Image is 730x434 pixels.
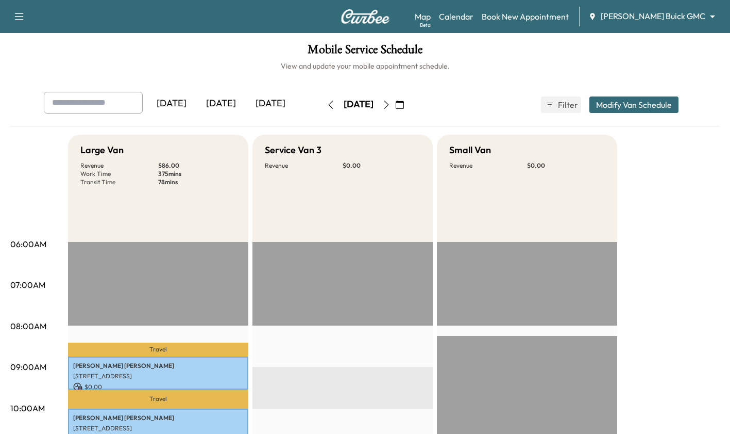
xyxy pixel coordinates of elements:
[10,320,46,332] p: 08:00AM
[158,162,236,170] p: $ 86.00
[147,92,196,116] div: [DATE]
[73,372,243,380] p: [STREET_ADDRESS]
[68,343,248,357] p: Travel
[415,10,431,23] a: MapBeta
[601,10,705,22] span: [PERSON_NAME] Buick GMC
[10,279,45,291] p: 07:00AM
[558,99,576,111] span: Filter
[158,170,236,178] p: 375 mins
[158,178,236,186] p: 78 mins
[482,10,569,23] a: Book New Appointment
[196,92,246,116] div: [DATE]
[341,9,390,24] img: Curbee Logo
[80,162,158,170] p: Revenue
[10,61,720,71] h6: View and update your mobile appointment schedule.
[80,143,124,157] h5: Large Van
[10,43,720,61] h1: Mobile Service Schedule
[265,143,321,157] h5: Service Van 3
[73,424,243,432] p: [STREET_ADDRESS]
[343,162,420,170] p: $ 0.00
[449,143,491,157] h5: Small Van
[73,362,243,370] p: [PERSON_NAME] [PERSON_NAME]
[73,414,243,422] p: [PERSON_NAME] [PERSON_NAME]
[80,178,158,186] p: Transit Time
[589,97,678,113] button: Modify Van Schedule
[73,382,243,392] p: $ 0.00
[344,98,374,111] div: [DATE]
[420,21,431,29] div: Beta
[265,162,343,170] p: Revenue
[10,238,46,250] p: 06:00AM
[10,402,45,414] p: 10:00AM
[439,10,473,23] a: Calendar
[246,92,295,116] div: [DATE]
[527,162,605,170] p: $ 0.00
[449,162,527,170] p: Revenue
[68,390,248,408] p: Travel
[80,170,158,178] p: Work Time
[10,361,46,373] p: 09:00AM
[541,97,581,113] button: Filter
